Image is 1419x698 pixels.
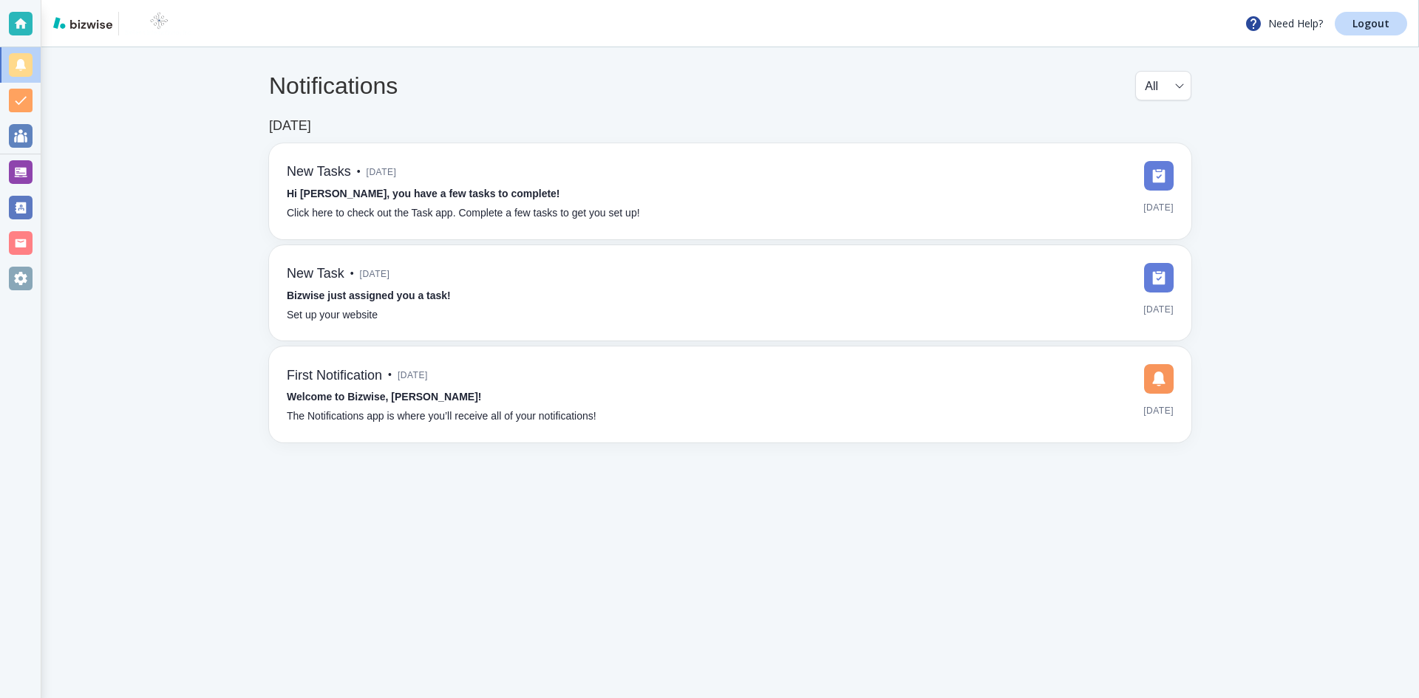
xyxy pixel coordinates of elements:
[1143,298,1174,321] span: [DATE]
[1144,161,1174,191] img: DashboardSidebarTasks.svg
[367,161,397,183] span: [DATE]
[350,266,354,282] p: •
[269,245,1191,341] a: New Task•[DATE]Bizwise just assigned you a task!Set up your website[DATE]
[287,391,481,403] strong: Welcome to Bizwise, [PERSON_NAME]!
[1143,196,1174,219] span: [DATE]
[1145,72,1182,100] div: All
[1335,12,1407,35] a: Logout
[1144,263,1174,292] img: DashboardSidebarTasks.svg
[1245,15,1323,32] p: Need Help?
[287,266,344,282] h6: New Task
[287,188,560,199] strong: Hi [PERSON_NAME], you have a few tasks to complete!
[287,205,640,222] p: Click here to check out the Task app. Complete a few tasks to get you set up!
[269,118,311,134] h6: [DATE]
[357,164,361,180] p: •
[269,72,398,100] h4: Notifications
[388,367,392,383] p: •
[1143,400,1174,422] span: [DATE]
[1144,364,1174,394] img: DashboardSidebarNotification.svg
[398,364,428,386] span: [DATE]
[125,12,193,35] img: BioTech International
[269,143,1191,239] a: New Tasks•[DATE]Hi [PERSON_NAME], you have a few tasks to complete!Click here to check out the Ta...
[53,17,112,29] img: bizwise
[287,368,382,384] h6: First Notification
[287,164,351,180] h6: New Tasks
[287,307,378,324] p: Set up your website
[269,346,1191,442] a: First Notification•[DATE]Welcome to Bizwise, [PERSON_NAME]!The Notifications app is where you’ll ...
[360,263,390,285] span: [DATE]
[287,408,596,425] p: The Notifications app is where you’ll receive all of your notifications!
[287,290,451,301] strong: Bizwise just assigned you a task!
[1352,18,1389,29] p: Logout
